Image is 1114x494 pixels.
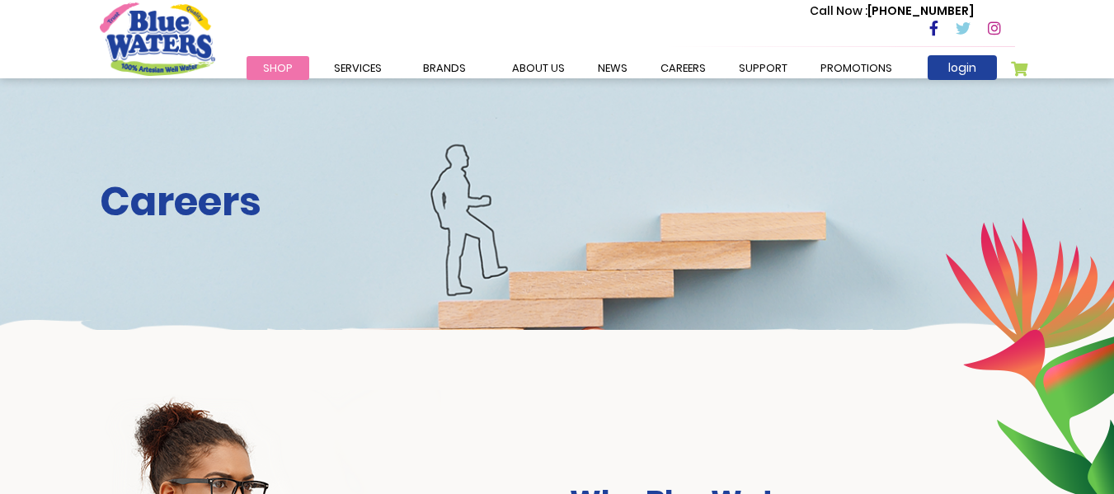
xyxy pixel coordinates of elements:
[928,55,997,80] a: login
[810,2,974,20] p: [PHONE_NUMBER]
[247,56,309,80] a: Shop
[317,56,398,80] a: Services
[100,178,1015,226] h2: Careers
[423,60,466,76] span: Brands
[334,60,382,76] span: Services
[100,2,215,75] a: store logo
[496,56,581,80] a: about us
[581,56,644,80] a: News
[804,56,909,80] a: Promotions
[407,56,482,80] a: Brands
[810,2,867,19] span: Call Now :
[644,56,722,80] a: careers
[722,56,804,80] a: support
[263,60,293,76] span: Shop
